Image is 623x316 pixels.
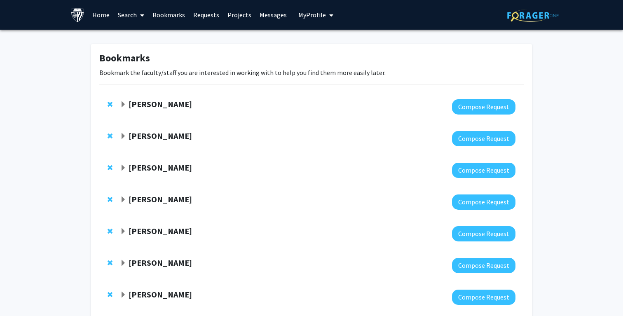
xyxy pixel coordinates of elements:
button: Compose Request to Alistair Kent [452,290,515,305]
img: ForagerOne Logo [507,9,559,22]
span: Remove Jeffrey Tornheim from bookmarks [108,196,112,203]
a: Home [88,0,114,29]
strong: [PERSON_NAME] [129,131,192,141]
span: Remove Jean Kim from bookmarks [108,228,112,234]
span: Expand Alistair Kent Bookmark [120,292,126,298]
a: Bookmarks [148,0,189,29]
a: Requests [189,0,223,29]
button: Compose Request to Curtiland Deville [452,131,515,146]
span: Expand Michele Manahan Bookmark [120,101,126,108]
p: Bookmark the faculty/staff you are interested in working with to help you find them more easily l... [99,68,524,77]
span: Remove Casey Lurtz from bookmarks [108,164,112,171]
button: Compose Request to Robert Stevens [452,258,515,273]
strong: [PERSON_NAME] [129,194,192,204]
span: Expand Robert Stevens Bookmark [120,260,126,267]
button: Compose Request to Jean Kim [452,226,515,241]
a: Search [114,0,148,29]
span: Remove Michele Manahan from bookmarks [108,101,112,108]
strong: [PERSON_NAME] [129,289,192,300]
button: Compose Request to Michele Manahan [452,99,515,115]
img: Johns Hopkins University Logo [70,8,85,22]
span: Remove Curtiland Deville from bookmarks [108,133,112,139]
span: Expand Casey Lurtz Bookmark [120,165,126,171]
strong: [PERSON_NAME] [129,99,192,109]
span: Expand Jeffrey Tornheim Bookmark [120,197,126,203]
span: Expand Jean Kim Bookmark [120,228,126,235]
a: Messages [255,0,291,29]
iframe: Chat [6,279,35,310]
span: Remove Alistair Kent from bookmarks [108,291,112,298]
strong: [PERSON_NAME] [129,257,192,268]
strong: [PERSON_NAME] [129,162,192,173]
a: Projects [223,0,255,29]
strong: [PERSON_NAME] [129,226,192,236]
span: Expand Curtiland Deville Bookmark [120,133,126,140]
button: Compose Request to Jeffrey Tornheim [452,194,515,210]
h1: Bookmarks [99,52,524,64]
span: Remove Robert Stevens from bookmarks [108,260,112,266]
button: Compose Request to Casey Lurtz [452,163,515,178]
span: My Profile [298,11,326,19]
